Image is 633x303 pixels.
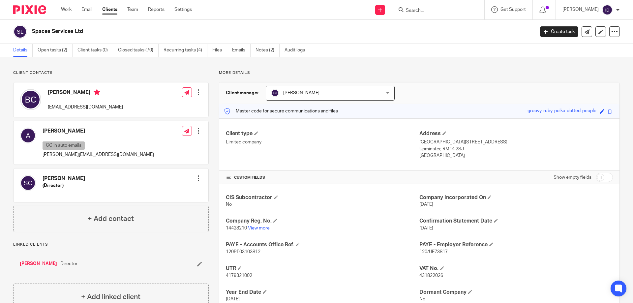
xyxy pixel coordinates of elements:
h4: [PERSON_NAME] [43,128,154,135]
span: Get Support [500,7,526,12]
span: Director [60,260,77,267]
a: Emails [232,44,251,57]
a: Settings [174,6,192,13]
h4: Company Incorporated On [419,194,613,201]
i: Primary [94,89,100,96]
span: [DATE] [419,226,433,230]
h4: VAT No. [419,265,613,272]
p: Client contacts [13,70,209,76]
span: No [226,202,232,207]
img: svg%3E [271,89,279,97]
h4: Year End Date [226,289,419,296]
div: groovy-ruby-polka-dotted-people [527,107,596,115]
a: Email [81,6,92,13]
h4: Company Reg. No. [226,218,419,225]
span: 431822026 [419,273,443,278]
a: [PERSON_NAME] [20,260,57,267]
p: [GEOGRAPHIC_DATA][STREET_ADDRESS] [419,139,613,145]
a: Notes (2) [256,44,280,57]
h4: [PERSON_NAME] [48,89,123,97]
a: Create task [540,26,578,37]
a: Open tasks (2) [38,44,73,57]
h5: (Director) [43,182,85,189]
p: CC in auto emails [43,141,85,150]
span: [DATE] [226,297,240,301]
a: View more [248,226,270,230]
h4: [PERSON_NAME] [43,175,85,182]
a: Audit logs [285,44,310,57]
a: Work [61,6,72,13]
h4: UTR [226,265,419,272]
h4: CIS Subcontractor [226,194,419,201]
img: svg%3E [20,128,36,143]
p: More details [219,70,620,76]
span: [PERSON_NAME] [283,91,319,95]
p: [EMAIL_ADDRESS][DOMAIN_NAME] [48,104,123,110]
a: Team [127,6,138,13]
p: [PERSON_NAME] [562,6,599,13]
h3: Client manager [226,90,259,96]
input: Search [405,8,465,14]
p: Limited company [226,139,419,145]
h4: + Add linked client [81,292,140,302]
h4: + Add contact [88,214,134,224]
h2: Spaces Services Ltd [32,28,431,35]
a: Files [212,44,227,57]
span: 120PF03103812 [226,250,260,254]
label: Show empty fields [554,174,591,181]
h4: Dormant Company [419,289,613,296]
span: 14428210 [226,226,247,230]
img: svg%3E [602,5,613,15]
a: Closed tasks (70) [118,44,159,57]
h4: Client type [226,130,419,137]
span: 120/UE73817 [419,250,448,254]
img: svg%3E [13,25,27,39]
h4: CUSTOM FIELDS [226,175,419,180]
p: Linked clients [13,242,209,247]
a: Recurring tasks (4) [164,44,207,57]
h4: Address [419,130,613,137]
p: Master code for secure communications and files [224,108,338,114]
img: Pixie [13,5,46,14]
img: svg%3E [20,175,36,191]
h4: PAYE - Employer Reference [419,241,613,248]
img: svg%3E [20,89,41,110]
a: Reports [148,6,165,13]
h4: Confirmation Statement Date [419,218,613,225]
p: Upminster, RM14 2SJ [419,146,613,152]
a: Clients [102,6,117,13]
span: 4179321002 [226,273,252,278]
span: [DATE] [419,202,433,207]
p: [GEOGRAPHIC_DATA] [419,152,613,159]
h4: PAYE - Accounts Office Ref. [226,241,419,248]
span: No [419,297,425,301]
a: Client tasks (0) [77,44,113,57]
p: [PERSON_NAME][EMAIL_ADDRESS][DOMAIN_NAME] [43,151,154,158]
a: Details [13,44,33,57]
